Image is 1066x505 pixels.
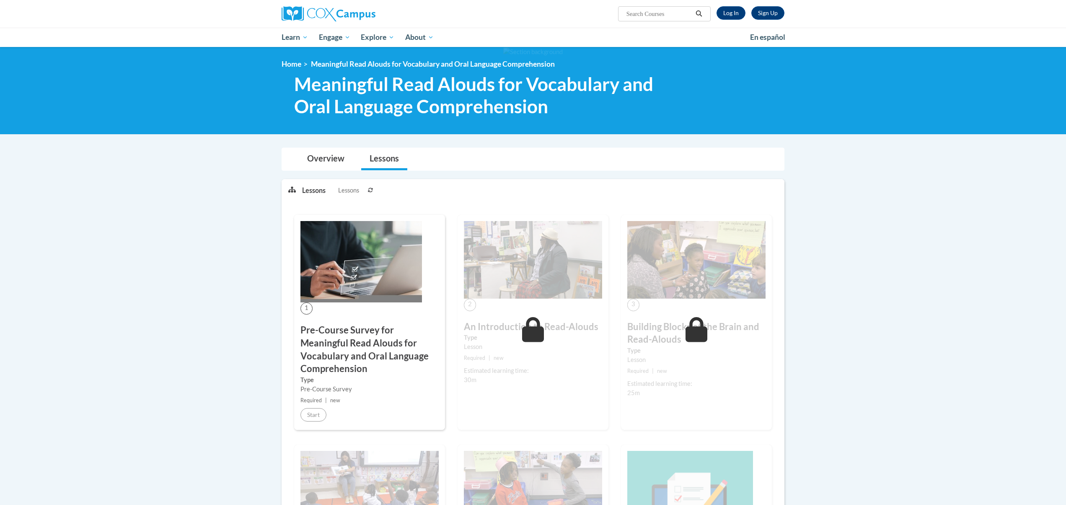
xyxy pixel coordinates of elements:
span: | [652,368,654,374]
div: Pre-Course Survey [300,385,439,394]
h3: An Introduction to Read-Alouds [464,320,602,333]
a: Register [751,6,784,20]
span: | [489,355,490,361]
span: En español [750,33,785,42]
p: Lessons [302,186,326,195]
div: Estimated learning time: [627,379,766,388]
span: Lessons [338,186,359,195]
a: Overview [299,148,353,170]
a: About [400,28,439,47]
div: Lesson [627,355,766,364]
label: Type [627,346,766,355]
span: Engage [319,32,350,42]
h3: Building Blocks of the Brain and Read-Alouds [627,320,766,346]
a: Home [282,60,301,68]
div: Estimated learning time: [464,366,602,375]
button: Start [300,408,326,422]
span: new [657,368,667,374]
span: 1 [300,302,313,315]
a: Engage [313,28,356,47]
span: new [330,397,340,403]
a: Log In [717,6,745,20]
button: Search [693,9,705,19]
img: Course Image [300,221,422,302]
a: Cox Campus [282,6,441,21]
span: 25m [627,389,640,396]
a: Learn [276,28,313,47]
img: Cox Campus [282,6,375,21]
input: Search Courses [626,9,693,19]
span: Required [300,397,322,403]
a: Lessons [361,148,407,170]
span: Required [627,368,649,374]
span: Explore [361,32,394,42]
span: Meaningful Read Alouds for Vocabulary and Oral Language Comprehension [294,73,668,117]
a: Explore [355,28,400,47]
label: Type [300,375,439,385]
img: Course Image [464,221,602,299]
span: | [325,397,327,403]
img: Course Image [627,221,766,299]
img: Section background [503,47,563,57]
h3: Pre-Course Survey for Meaningful Read Alouds for Vocabulary and Oral Language Comprehension [300,324,439,375]
span: 3 [627,299,639,311]
a: En español [745,29,791,46]
span: Meaningful Read Alouds for Vocabulary and Oral Language Comprehension [311,60,555,68]
span: About [405,32,434,42]
span: new [494,355,504,361]
span: Required [464,355,485,361]
label: Type [464,333,602,342]
span: 2 [464,299,476,311]
span: Learn [282,32,308,42]
div: Lesson [464,342,602,351]
span: 30m [464,376,476,383]
div: Main menu [269,28,797,47]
